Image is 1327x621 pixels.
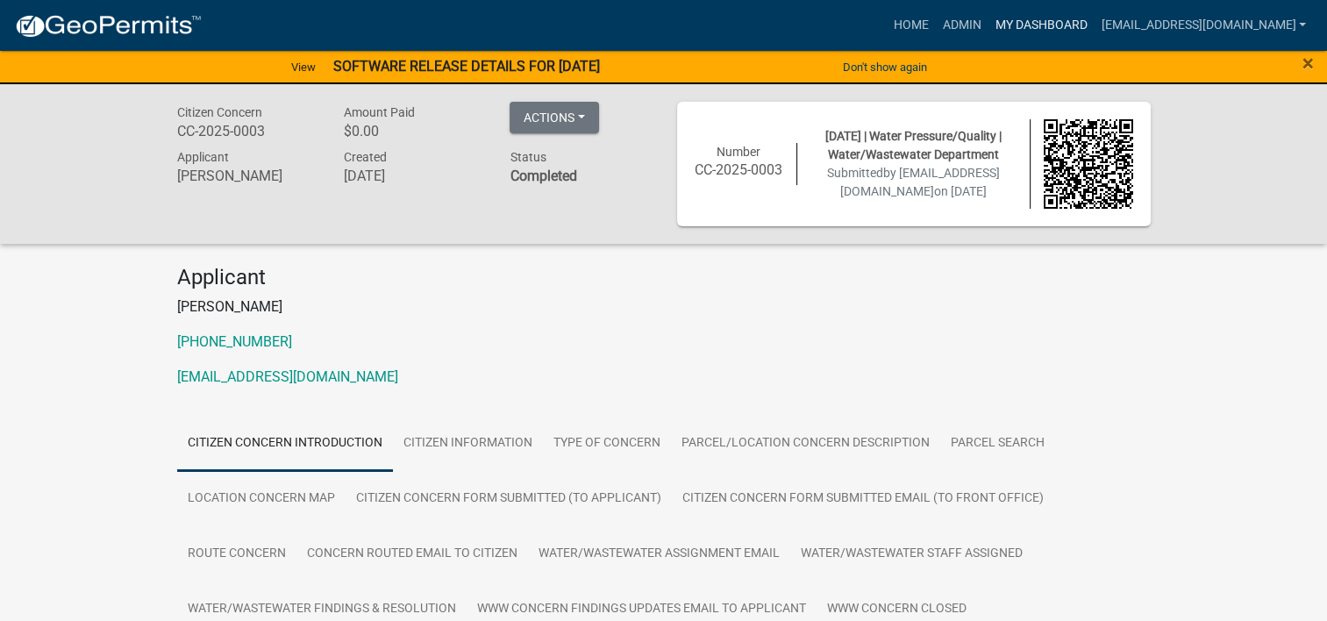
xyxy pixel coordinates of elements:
button: Don't show again [836,53,934,82]
h6: [PERSON_NAME] [177,168,317,184]
a: Water/Wastewater Staff Assigned [790,526,1033,582]
h6: [DATE] [343,168,483,184]
a: Home [886,9,935,42]
strong: SOFTWARE RELEASE DETAILS FOR [DATE] [333,58,600,75]
a: Parcel/Location Concern Description [671,416,940,472]
a: Parcel search [940,416,1055,472]
p: [PERSON_NAME] [177,296,1151,318]
button: Close [1302,53,1314,74]
span: Submitted on [DATE] [827,166,1000,198]
span: [DATE] | Water Pressure/Quality | Water/Wastewater Department [825,129,1002,161]
span: Status [510,150,546,164]
a: Water/Wastewater Assignment Email [528,526,790,582]
a: Admin [935,9,988,42]
strong: Completed [510,168,576,184]
span: Amount Paid [343,105,414,119]
a: Route Concern [177,526,296,582]
span: by [EMAIL_ADDRESS][DOMAIN_NAME] [840,166,1000,198]
a: Location Concern Map [177,471,346,527]
a: Citizen Concern Form Submitted (To Applicant) [346,471,672,527]
a: Concern Routed Email to Citizen [296,526,528,582]
a: My Dashboard [988,9,1094,42]
span: Number [717,145,760,159]
span: Created [343,150,386,164]
a: [PHONE_NUMBER] [177,333,292,350]
a: Citizen Information [393,416,543,472]
a: Citizen Concern Introduction [177,416,393,472]
span: Citizen Concern [177,105,262,119]
a: View [284,53,323,82]
h4: Applicant [177,265,1151,290]
a: [EMAIL_ADDRESS][DOMAIN_NAME] [1094,9,1313,42]
a: Type of Concern [543,416,671,472]
h6: CC-2025-0003 [695,161,784,178]
a: Citizen Concern Form Submitted Email (To Front Office) [672,471,1054,527]
img: QR code [1044,119,1133,209]
h6: CC-2025-0003 [177,123,317,139]
h6: $0.00 [343,123,483,139]
a: [EMAIL_ADDRESS][DOMAIN_NAME] [177,368,398,385]
span: Applicant [177,150,229,164]
span: × [1302,51,1314,75]
button: Actions [510,102,599,133]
